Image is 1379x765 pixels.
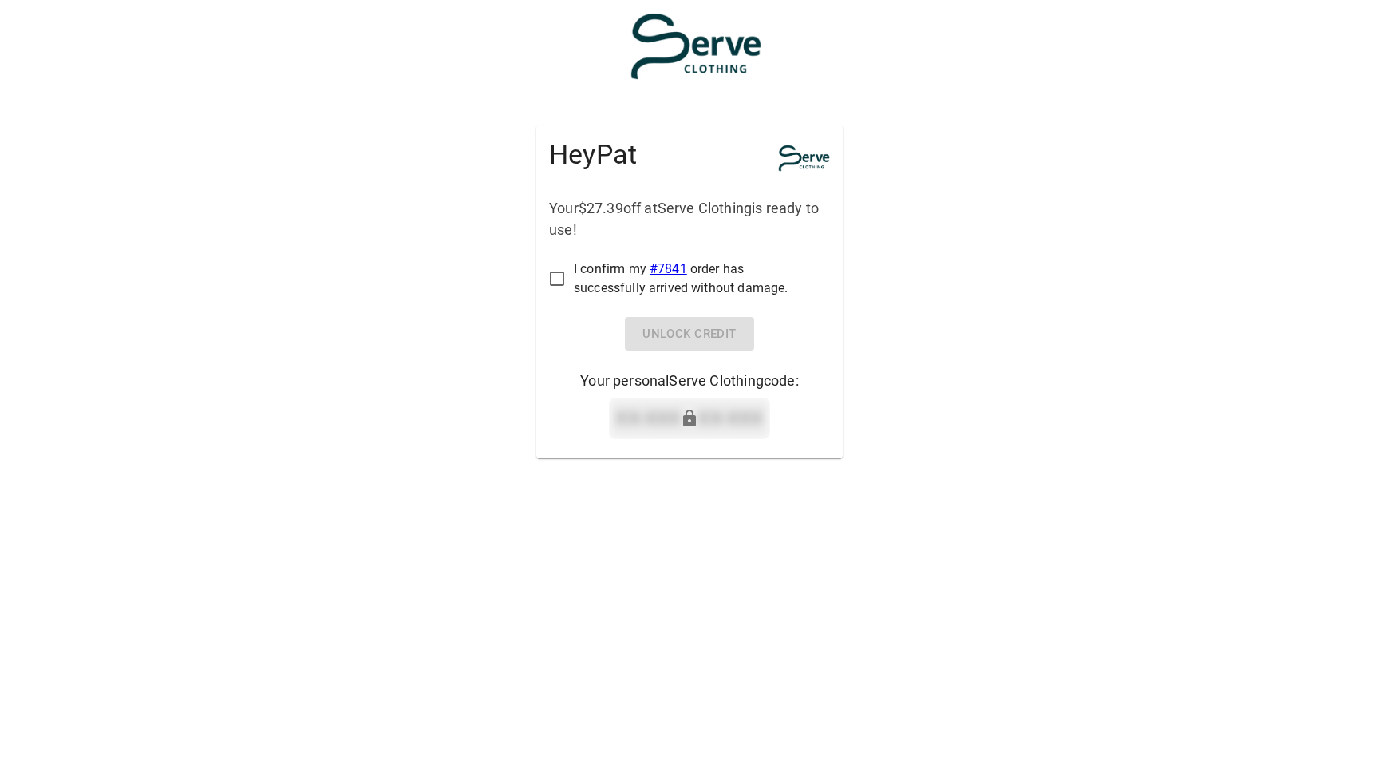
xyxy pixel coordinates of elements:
p: Your personal Serve Clothing code: [580,370,798,391]
div: Serve Clothing [778,138,830,178]
p: XX-XXX - XX-XXX [615,404,763,433]
h4: Hey Pat [549,138,638,172]
a: #7841 [650,261,687,276]
img: serve-clothing.myshopify.com-3331c13f-55ad-48ba-bef5-e23db2fa8125 [630,12,762,81]
p: I confirm my order has successfully arrived without damage. [574,260,817,298]
p: Your $27.39 off at Serve Clothing is ready to use! [549,197,830,240]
